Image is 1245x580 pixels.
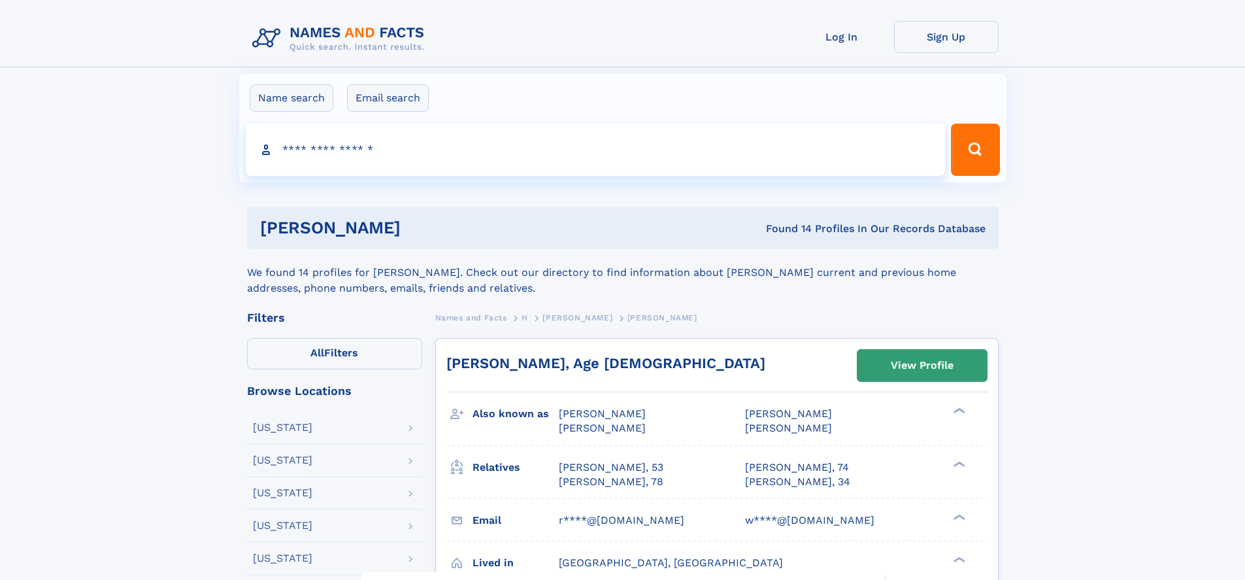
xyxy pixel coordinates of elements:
[253,520,312,531] div: [US_STATE]
[253,455,312,466] div: [US_STATE]
[473,509,559,532] h3: Email
[247,249,999,296] div: We found 14 profiles for [PERSON_NAME]. Check out our directory to find information about [PERSON...
[253,488,312,498] div: [US_STATE]
[583,222,986,236] div: Found 14 Profiles In Our Records Database
[247,312,422,324] div: Filters
[310,347,324,359] span: All
[246,124,946,176] input: search input
[891,350,954,381] div: View Profile
[446,355,765,371] a: [PERSON_NAME], Age [DEMOGRAPHIC_DATA]
[951,124,999,176] button: Search Button
[559,422,646,434] span: [PERSON_NAME]
[473,456,559,479] h3: Relatives
[473,403,559,425] h3: Also known as
[894,21,999,53] a: Sign Up
[522,309,528,326] a: H
[542,313,612,322] span: [PERSON_NAME]
[950,513,966,521] div: ❯
[559,475,663,489] a: [PERSON_NAME], 78
[627,313,697,322] span: [PERSON_NAME]
[250,84,333,112] label: Name search
[950,555,966,564] div: ❯
[857,350,987,381] a: View Profile
[789,21,894,53] a: Log In
[542,309,612,326] a: [PERSON_NAME]
[559,460,663,475] a: [PERSON_NAME], 53
[559,407,646,420] span: [PERSON_NAME]
[559,556,783,569] span: [GEOGRAPHIC_DATA], [GEOGRAPHIC_DATA]
[950,460,966,468] div: ❯
[745,460,849,475] a: [PERSON_NAME], 74
[247,21,435,56] img: Logo Names and Facts
[745,422,832,434] span: [PERSON_NAME]
[247,385,422,397] div: Browse Locations
[253,422,312,433] div: [US_STATE]
[435,309,507,326] a: Names and Facts
[745,407,832,420] span: [PERSON_NAME]
[253,553,312,564] div: [US_STATE]
[347,84,429,112] label: Email search
[522,313,528,322] span: H
[260,220,584,236] h1: [PERSON_NAME]
[950,407,966,415] div: ❯
[473,552,559,574] h3: Lived in
[247,338,422,369] label: Filters
[745,475,850,489] a: [PERSON_NAME], 34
